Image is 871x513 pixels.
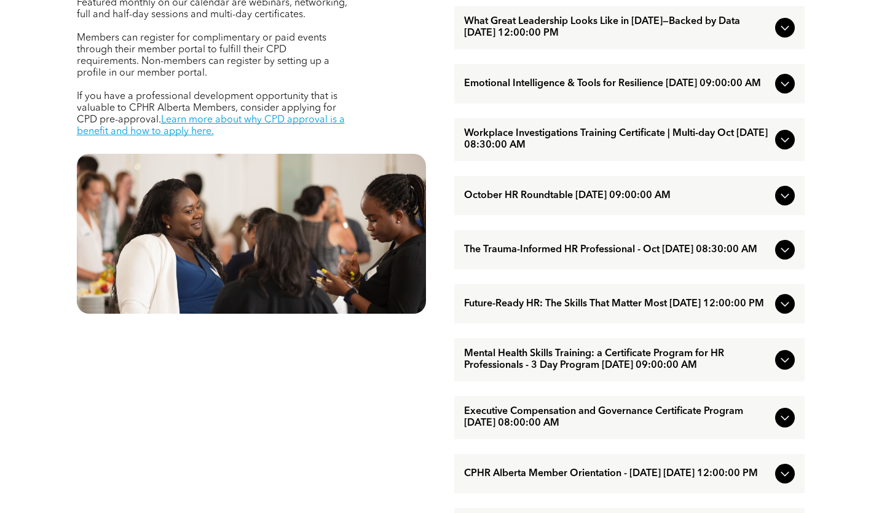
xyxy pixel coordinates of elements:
span: Future-Ready HR: The Skills That Matter Most [DATE] 12:00:00 PM [464,298,770,310]
span: Emotional Intelligence & Tools for Resilience [DATE] 09:00:00 AM [464,78,770,90]
span: Members can register for complimentary or paid events through their member portal to fulfill thei... [77,33,329,78]
span: Mental Health Skills Training: a Certificate Program for HR Professionals - 3 Day Program [DATE] ... [464,348,770,372]
span: October HR Roundtable [DATE] 09:00:00 AM [464,190,770,202]
span: The Trauma-Informed HR Professional - Oct [DATE] 08:30:00 AM [464,244,770,256]
span: Workplace Investigations Training Certificate | Multi-day Oct [DATE] 08:30:00 AM [464,128,770,151]
span: CPHR Alberta Member Orientation - [DATE] [DATE] 12:00:00 PM [464,468,770,480]
a: Learn more about why CPD approval is a benefit and how to apply here. [77,115,345,137]
span: If you have a professional development opportunity that is valuable to CPHR Alberta Members, cons... [77,92,337,125]
span: What Great Leadership Looks Like in [DATE]—Backed by Data [DATE] 12:00:00 PM [464,16,770,39]
span: Executive Compensation and Governance Certificate Program [DATE] 08:00:00 AM [464,406,770,429]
